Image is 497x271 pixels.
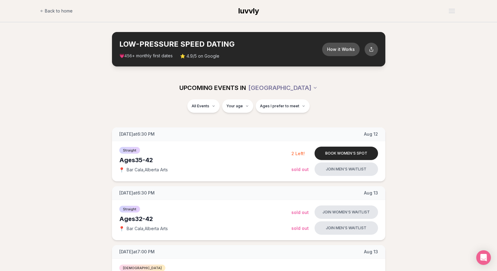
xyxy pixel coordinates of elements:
[222,99,253,113] button: Your age
[364,190,378,196] span: Aug 13
[119,39,322,49] h2: LOW-PRESSURE SPEED DATING
[476,250,491,265] div: Open Intercom Messenger
[119,249,155,255] span: [DATE] at 7:00 PM
[238,6,259,16] a: luvvly
[291,210,309,215] span: Sold Out
[180,53,219,59] span: ⭐ 4.9/5 on Google
[127,167,168,173] span: Bar Cala , Alberta Arts
[322,43,360,56] button: How it Works
[315,162,378,176] button: Join men's waitlist
[260,104,299,109] span: Ages I prefer to meet
[119,215,291,223] div: Ages 32-42
[364,131,378,137] span: Aug 12
[248,81,318,94] button: [GEOGRAPHIC_DATA]
[256,99,310,113] button: Ages I prefer to meet
[364,249,378,255] span: Aug 13
[291,226,309,231] span: Sold Out
[119,53,173,59] span: 💗 + monthly first dates
[446,6,457,16] button: Open menu
[119,167,124,172] span: 📍
[238,6,259,15] span: luvvly
[315,147,378,160] button: Book women's spot
[119,131,155,137] span: [DATE] at 6:30 PM
[187,99,220,113] button: All Events
[315,205,378,219] button: Join women's waitlist
[124,54,132,59] span: 456
[45,8,73,14] span: Back to home
[291,151,305,156] span: 2 Left!
[192,104,209,109] span: All Events
[226,104,243,109] span: Your age
[315,221,378,235] button: Join men's waitlist
[119,147,140,154] span: Straight
[119,190,155,196] span: [DATE] at 6:30 PM
[127,226,168,232] span: Bar Cala , Alberta Arts
[119,206,140,212] span: Straight
[40,5,73,17] a: Back to home
[119,226,124,231] span: 📍
[179,84,246,92] span: UPCOMING EVENTS IN
[119,156,291,164] div: Ages 35-42
[291,167,309,172] span: Sold Out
